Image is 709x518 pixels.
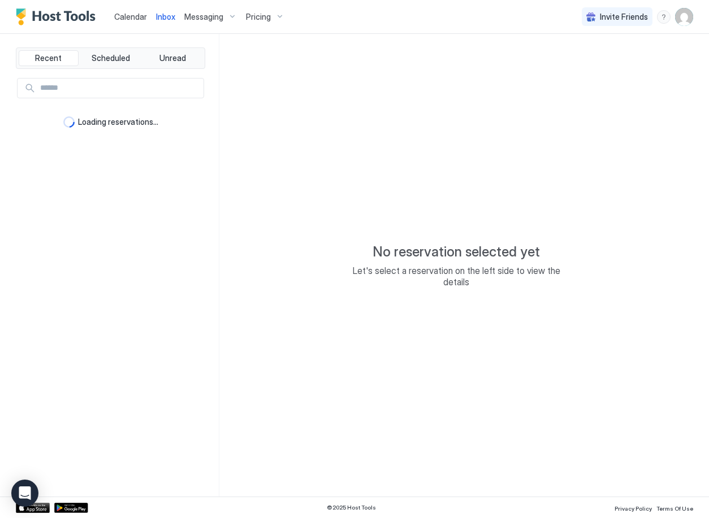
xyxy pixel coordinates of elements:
a: App Store [16,503,50,513]
div: User profile [675,8,693,26]
a: Calendar [114,11,147,23]
span: No reservation selected yet [373,243,540,260]
a: Host Tools Logo [16,8,101,25]
div: tab-group [16,47,205,69]
span: Calendar [114,12,147,21]
a: Google Play Store [54,503,88,513]
button: Unread [142,50,202,66]
button: Scheduled [81,50,141,66]
a: Inbox [156,11,175,23]
div: Open Intercom Messenger [11,480,38,507]
input: Input Field [36,79,204,98]
span: Invite Friends [600,12,648,22]
span: Recent [35,53,62,63]
span: Pricing [246,12,271,22]
span: Loading reservations... [78,117,158,127]
span: Privacy Policy [615,505,652,512]
a: Terms Of Use [656,502,693,513]
span: Let's select a reservation on the left side to view the details [343,265,569,288]
span: Terms Of Use [656,505,693,512]
span: Scheduled [92,53,130,63]
span: © 2025 Host Tools [327,504,376,511]
button: Recent [19,50,79,66]
span: Inbox [156,12,175,21]
a: Privacy Policy [615,502,652,513]
span: Messaging [184,12,223,22]
span: Unread [159,53,186,63]
div: menu [657,10,671,24]
div: loading [63,116,75,128]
